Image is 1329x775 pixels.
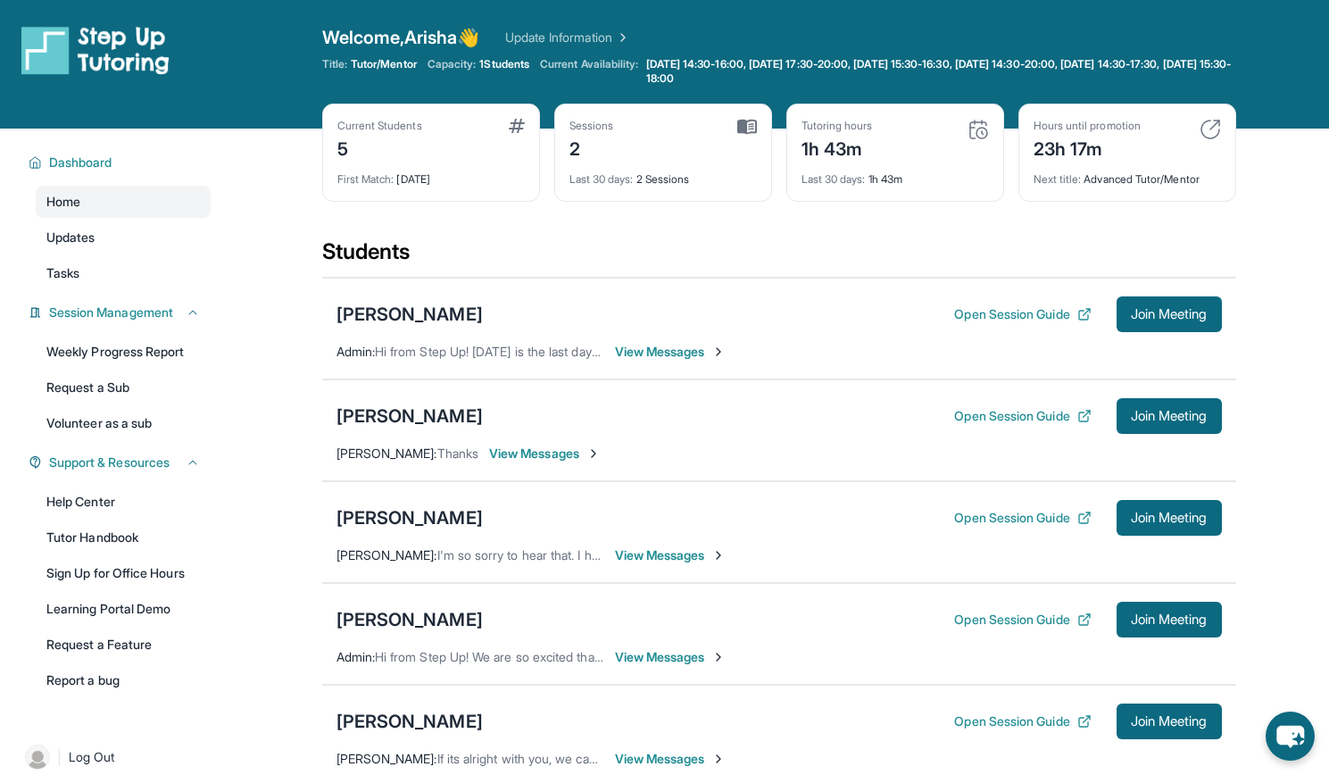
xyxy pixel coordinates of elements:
span: Capacity: [428,57,477,71]
button: Open Session Guide [954,611,1091,629]
span: Join Meeting [1131,614,1208,625]
div: Students [322,237,1236,277]
span: View Messages [489,445,601,462]
img: Chevron-Right [711,345,726,359]
img: card [737,119,757,135]
span: View Messages [615,546,727,564]
img: user-img [25,745,50,770]
span: Thanks [437,446,478,461]
button: Support & Resources [42,454,200,471]
div: Current Students [337,119,422,133]
span: Title: [322,57,347,71]
div: [DATE] [337,162,525,187]
div: 2 Sessions [569,162,757,187]
button: chat-button [1266,712,1315,761]
a: Report a bug [36,664,211,696]
span: Log Out [69,748,115,766]
span: View Messages [615,343,727,361]
span: Tasks [46,264,79,282]
button: Join Meeting [1117,296,1222,332]
img: Chevron-Right [586,446,601,461]
div: [PERSON_NAME] [336,709,483,734]
span: View Messages [615,750,727,768]
span: | [57,746,62,768]
img: card [968,119,989,140]
span: Last 30 days : [569,172,634,186]
a: Tasks [36,257,211,289]
div: 2 [569,133,614,162]
div: [PERSON_NAME] [336,505,483,530]
a: Sign Up for Office Hours [36,557,211,589]
span: Last 30 days : [802,172,866,186]
button: Open Session Guide [954,509,1091,527]
img: logo [21,25,170,75]
a: Help Center [36,486,211,518]
div: 1h 43m [802,162,989,187]
span: Join Meeting [1131,309,1208,320]
a: [DATE] 14:30-16:00, [DATE] 17:30-20:00, [DATE] 15:30-16:30, [DATE] 14:30-20:00, [DATE] 14:30-17:3... [643,57,1236,86]
img: card [1200,119,1221,140]
span: Support & Resources [49,454,170,471]
button: Join Meeting [1117,500,1222,536]
span: Admin : [336,344,375,359]
div: [PERSON_NAME] [336,607,483,632]
span: Join Meeting [1131,512,1208,523]
a: Tutor Handbook [36,521,211,554]
button: Join Meeting [1117,704,1222,739]
span: Welcome, Arisha 👋 [322,25,480,50]
span: [DATE] 14:30-16:00, [DATE] 17:30-20:00, [DATE] 15:30-16:30, [DATE] 14:30-20:00, [DATE] 14:30-17:3... [646,57,1233,86]
div: Sessions [569,119,614,133]
img: Chevron-Right [711,650,726,664]
span: Join Meeting [1131,716,1208,727]
a: Updates [36,221,211,254]
span: View Messages [615,648,727,666]
button: Open Session Guide [954,407,1091,425]
a: Learning Portal Demo [36,593,211,625]
div: 1h 43m [802,133,873,162]
img: Chevron Right [612,29,630,46]
div: Advanced Tutor/Mentor [1034,162,1221,187]
span: If its alright with you, we can end the meeting here and pick up next week. [437,751,856,766]
span: Join Meeting [1131,411,1208,421]
button: Join Meeting [1117,602,1222,637]
a: Request a Sub [36,371,211,404]
a: Request a Feature [36,629,211,661]
a: Home [36,186,211,218]
div: [PERSON_NAME] [336,404,483,429]
div: 23h 17m [1034,133,1141,162]
button: Join Meeting [1117,398,1222,434]
img: card [509,119,525,133]
div: Hours until promotion [1034,119,1141,133]
span: Session Management [49,304,173,321]
span: [PERSON_NAME] : [336,751,437,766]
span: 1 Students [479,57,529,71]
span: Tutor/Mentor [351,57,417,71]
a: Update Information [505,29,630,46]
span: Updates [46,229,96,246]
button: Dashboard [42,154,200,171]
button: Session Management [42,304,200,321]
span: [PERSON_NAME] : [336,547,437,562]
div: 5 [337,133,422,162]
div: Tutoring hours [802,119,873,133]
a: Weekly Progress Report [36,336,211,368]
button: Open Session Guide [954,305,1091,323]
span: Hi from Step Up! We are so excited that you are matched with one another. We hope that you have a... [375,649,1136,664]
span: Dashboard [49,154,112,171]
span: First Match : [337,172,395,186]
a: Volunteer as a sub [36,407,211,439]
img: Chevron-Right [711,752,726,766]
button: Open Session Guide [954,712,1091,730]
span: Home [46,193,80,211]
span: Next title : [1034,172,1082,186]
img: Chevron-Right [711,548,726,562]
span: Current Availability: [540,57,638,86]
span: [PERSON_NAME] : [336,446,437,461]
span: I'm so sorry to hear that. I hope you and your family get better soon! Let me know when we can st... [437,547,1289,562]
div: [PERSON_NAME] [336,302,483,327]
span: Admin : [336,649,375,664]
